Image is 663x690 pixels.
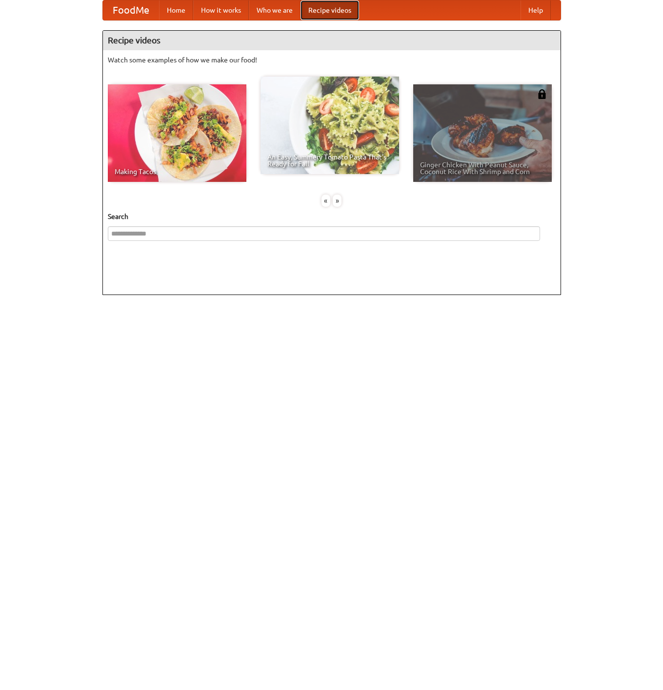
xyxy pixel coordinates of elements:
h4: Recipe videos [103,31,561,50]
a: Help [521,0,551,20]
p: Watch some examples of how we make our food! [108,55,556,65]
img: 483408.png [537,89,547,99]
span: Making Tacos [115,168,240,175]
a: An Easy, Summery Tomato Pasta That's Ready for Fall [261,77,399,174]
div: « [321,195,330,207]
a: How it works [193,0,249,20]
h5: Search [108,212,556,221]
a: Home [159,0,193,20]
a: FoodMe [103,0,159,20]
a: Making Tacos [108,84,246,182]
a: Who we are [249,0,301,20]
span: An Easy, Summery Tomato Pasta That's Ready for Fall [267,154,392,167]
a: Recipe videos [301,0,359,20]
div: » [333,195,342,207]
